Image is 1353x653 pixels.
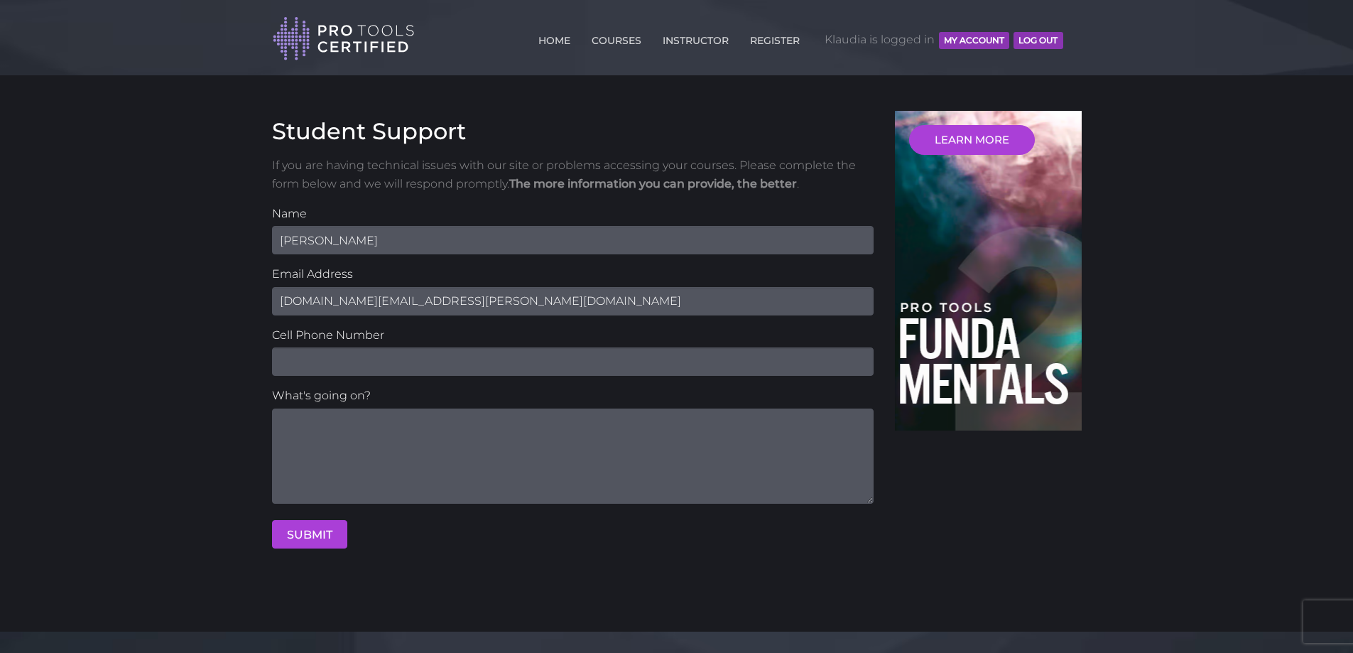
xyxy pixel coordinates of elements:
[509,177,797,190] strong: The more information you can provide, the better
[272,326,874,345] label: Cell Phone Number
[272,205,874,223] label: Name
[588,26,645,49] a: COURSES
[273,16,415,62] img: Pro Tools Certified Logo
[659,26,732,49] a: INSTRUCTOR
[939,32,1009,49] button: MY ACCOUNT
[1014,32,1063,49] button: Log Out
[272,520,347,549] button: SUBMIT
[825,18,1063,61] span: Klaudia is logged in
[272,156,874,193] p: If you are having technical issues with our site or problems accessing your courses. Please compl...
[272,265,874,284] label: Email Address
[272,118,874,145] h3: Student Support
[535,26,574,49] a: HOME
[272,387,874,405] label: What's going on?
[746,26,803,49] a: REGISTER
[909,125,1035,155] a: LEARN MORE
